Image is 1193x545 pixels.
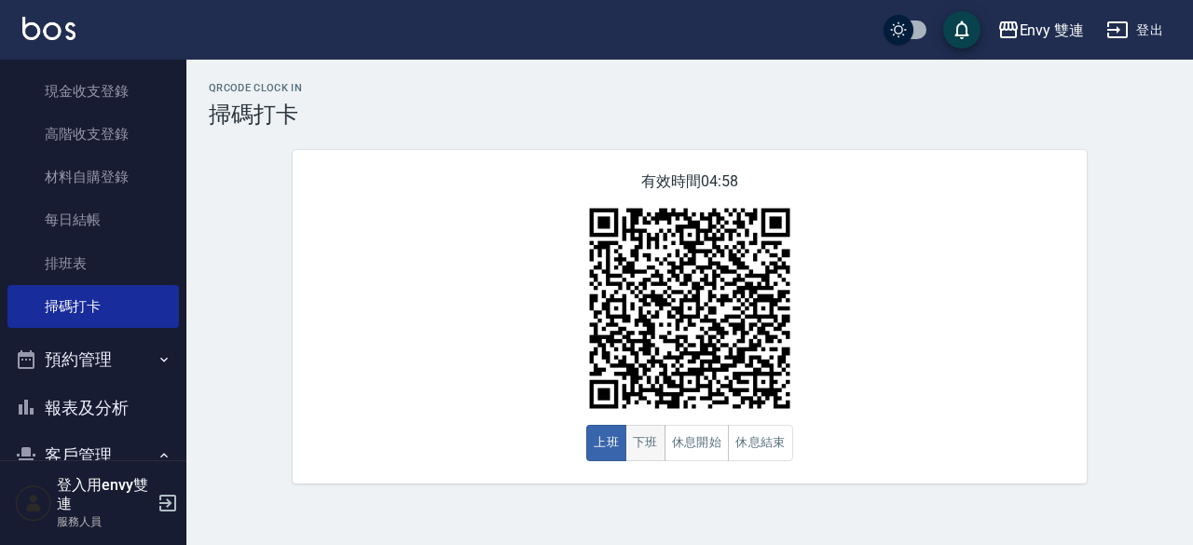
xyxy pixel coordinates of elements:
a: 排班表 [7,242,179,285]
img: Person [15,484,52,522]
a: 高階收支登錄 [7,113,179,156]
div: 有效時間 04:58 [293,150,1087,484]
a: 每日結帳 [7,198,179,241]
a: 掃碼打卡 [7,285,179,328]
button: 上班 [586,425,626,461]
button: 休息開始 [665,425,730,461]
button: 預約管理 [7,335,179,384]
h5: 登入用envy雙連 [57,476,152,513]
a: 現金收支登錄 [7,70,179,113]
a: 材料自購登錄 [7,156,179,198]
button: save [943,11,980,48]
h2: QRcode Clock In [209,82,1171,94]
div: Envy 雙連 [1020,19,1085,42]
p: 服務人員 [57,513,152,530]
img: Logo [22,17,75,40]
button: 登出 [1099,13,1171,48]
button: 報表及分析 [7,384,179,432]
button: 下班 [625,425,665,461]
button: Envy 雙連 [990,11,1092,49]
h3: 掃碼打卡 [209,102,1171,128]
button: 休息結束 [728,425,793,461]
button: 客戶管理 [7,431,179,480]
